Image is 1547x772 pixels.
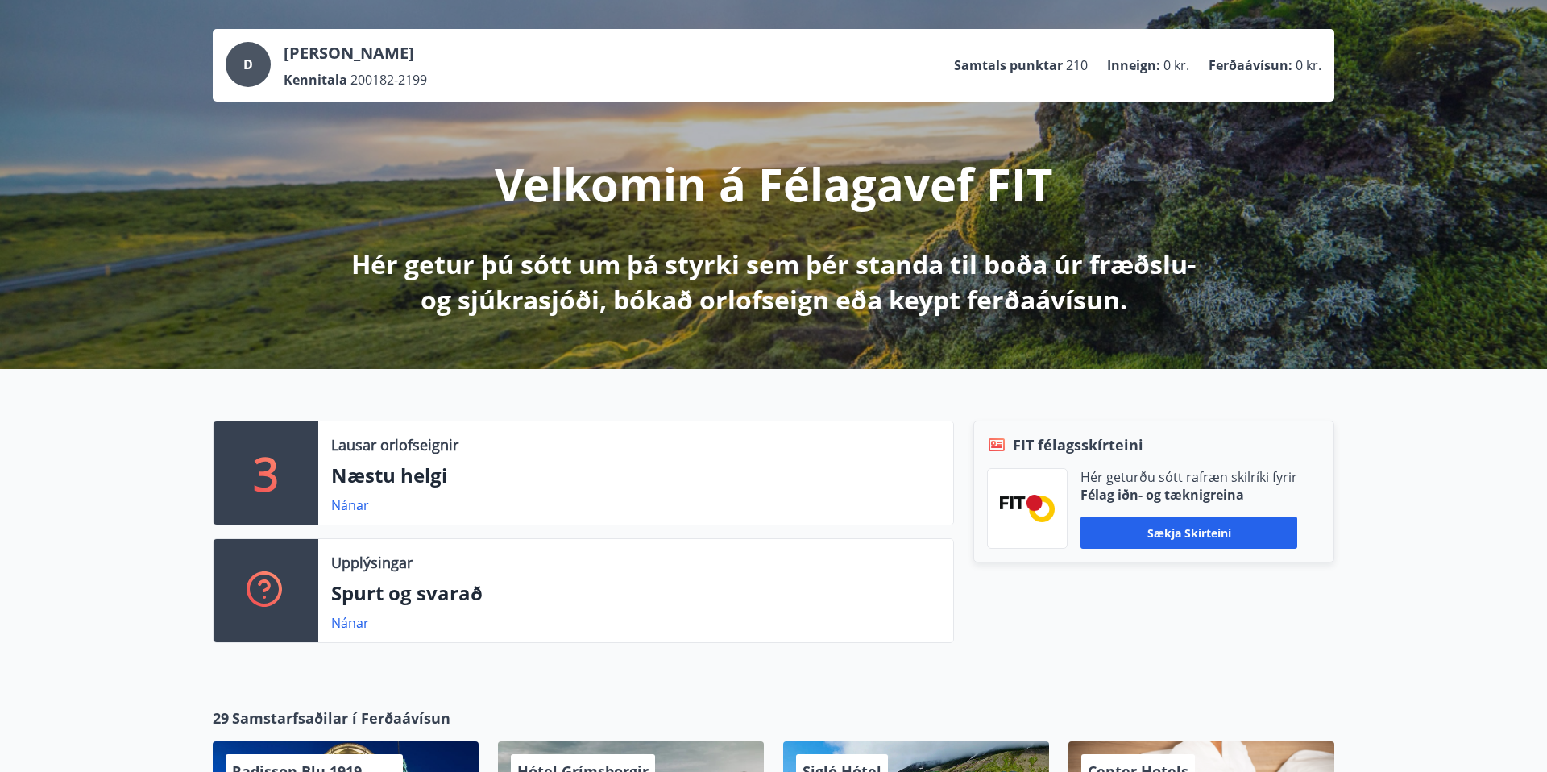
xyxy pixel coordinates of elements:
[331,462,940,489] p: Næstu helgi
[331,496,369,514] a: Nánar
[954,56,1063,74] p: Samtals punktar
[1000,495,1055,521] img: FPQVkF9lTnNbbaRSFyT17YYeljoOGk5m51IhT0bO.png
[1066,56,1088,74] span: 210
[1080,468,1297,486] p: Hér geturðu sótt rafræn skilríki fyrir
[331,552,413,573] p: Upplýsingar
[284,42,427,64] p: [PERSON_NAME]
[1013,434,1143,455] span: FIT félagsskírteini
[331,579,940,607] p: Spurt og svarað
[1080,517,1297,549] button: Sækja skírteini
[213,708,229,728] span: 29
[284,71,347,89] p: Kennitala
[348,247,1199,318] p: Hér getur þú sótt um þá styrki sem þér standa til boða úr fræðslu- og sjúkrasjóði, bókað orlofsei...
[1080,486,1297,504] p: Félag iðn- og tæknigreina
[495,153,1052,214] p: Velkomin á Félagavef FIT
[331,434,458,455] p: Lausar orlofseignir
[1107,56,1160,74] p: Inneign :
[243,56,253,73] span: D
[1296,56,1321,74] span: 0 kr.
[253,442,279,504] p: 3
[331,614,369,632] a: Nánar
[1209,56,1292,74] p: Ferðaávísun :
[350,71,427,89] span: 200182-2199
[1163,56,1189,74] span: 0 kr.
[232,708,450,728] span: Samstarfsaðilar í Ferðaávísun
